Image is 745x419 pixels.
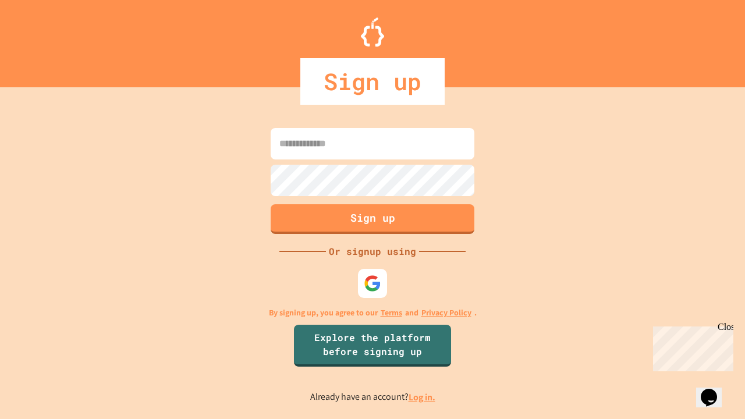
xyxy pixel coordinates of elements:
[300,58,445,105] div: Sign up
[648,322,733,371] iframe: chat widget
[361,17,384,47] img: Logo.svg
[310,390,435,404] p: Already have an account?
[409,391,435,403] a: Log in.
[364,275,381,292] img: google-icon.svg
[421,307,471,319] a: Privacy Policy
[381,307,402,319] a: Terms
[5,5,80,74] div: Chat with us now!Close
[294,325,451,367] a: Explore the platform before signing up
[269,307,477,319] p: By signing up, you agree to our and .
[271,204,474,234] button: Sign up
[696,372,733,407] iframe: chat widget
[326,244,419,258] div: Or signup using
